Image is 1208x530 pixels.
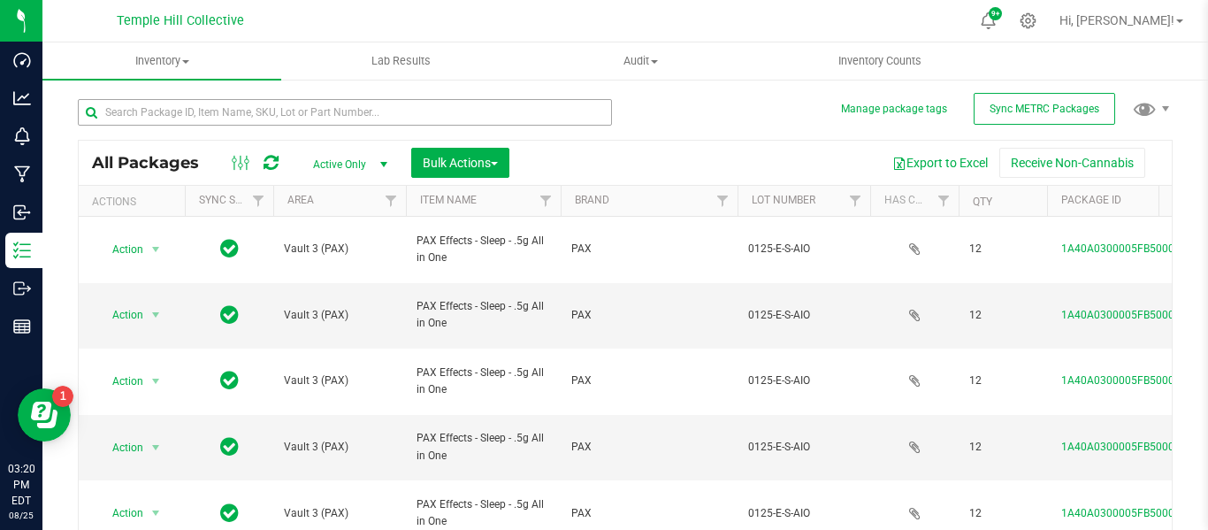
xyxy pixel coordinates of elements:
div: Actions [92,196,178,208]
inline-svg: Monitoring [13,127,31,145]
span: Vault 3 (PAX) [284,505,395,522]
a: Qty [973,196,992,208]
a: Inventory [42,42,281,80]
span: select [145,435,167,460]
inline-svg: Reports [13,318,31,335]
span: Bulk Actions [423,156,498,170]
a: Lab Results [281,42,520,80]
a: Area [287,194,314,206]
span: PAX [571,505,727,522]
a: Package ID [1061,194,1121,206]
a: Audit [521,42,760,80]
inline-svg: Analytics [13,89,31,107]
span: select [145,501,167,526]
a: Brand [575,194,609,206]
span: In Sync [220,303,239,327]
a: Filter [708,186,738,216]
span: 12 [969,241,1036,257]
inline-svg: Outbound [13,280,31,297]
span: PAX Effects - Sleep - .5g All in One [417,233,550,266]
span: All Packages [92,153,217,173]
span: PAX [571,439,727,456]
inline-svg: Inventory [13,242,31,259]
span: In Sync [220,434,239,459]
a: Filter [244,186,273,216]
a: Lot Number [752,194,815,206]
a: Filter [531,186,561,216]
th: Has COA [870,186,959,217]
inline-svg: Inbound [13,204,31,221]
div: Manage settings [1017,12,1039,29]
a: Filter [377,186,406,216]
span: 0125-E-S-AIO [748,241,860,257]
span: PAX [571,373,727,389]
span: select [145,303,167,327]
span: Audit [522,53,759,69]
p: 03:20 PM EDT [8,461,34,509]
span: Temple Hill Collective [117,13,244,28]
span: In Sync [220,501,239,526]
span: PAX [571,241,727,257]
span: Vault 3 (PAX) [284,241,395,257]
span: 0125-E-S-AIO [748,307,860,324]
span: 0125-E-S-AIO [748,373,860,389]
span: Inventory [42,53,281,69]
span: 0125-E-S-AIO [748,505,860,522]
span: Vault 3 (PAX) [284,307,395,324]
span: PAX [571,307,727,324]
span: select [145,369,167,394]
span: Sync METRC Packages [990,103,1099,115]
span: Hi, [PERSON_NAME]! [1059,13,1174,27]
span: 0125-E-S-AIO [748,439,860,456]
iframe: Resource center unread badge [52,386,73,407]
a: Inventory Counts [760,42,998,80]
span: 12 [969,307,1036,324]
span: Action [96,237,144,262]
input: Search Package ID, Item Name, SKU, Lot or Part Number... [78,99,612,126]
inline-svg: Manufacturing [13,165,31,183]
p: 08/25 [8,509,34,522]
inline-svg: Dashboard [13,51,31,69]
span: Inventory Counts [814,53,945,69]
button: Sync METRC Packages [974,93,1115,125]
span: PAX Effects - Sleep - .5g All in One [417,496,550,530]
span: PAX Effects - Sleep - .5g All in One [417,365,550,398]
button: Receive Non-Cannabis [999,148,1145,178]
button: Export to Excel [881,148,999,178]
span: Action [96,501,144,526]
a: Item Name [420,194,477,206]
span: Lab Results [348,53,455,69]
button: Bulk Actions [411,148,509,178]
span: Action [96,303,144,327]
span: In Sync [220,368,239,393]
span: 9+ [991,11,999,18]
a: Filter [841,186,870,216]
button: Manage package tags [841,102,947,117]
span: PAX Effects - Sleep - .5g All in One [417,298,550,332]
span: Vault 3 (PAX) [284,373,395,389]
span: In Sync [220,236,239,261]
span: select [145,237,167,262]
span: PAX Effects - Sleep - .5g All in One [417,430,550,464]
span: Action [96,435,144,460]
span: 12 [969,505,1036,522]
span: Action [96,369,144,394]
span: 12 [969,373,1036,389]
a: Filter [929,186,959,216]
span: 12 [969,439,1036,456]
iframe: Resource center [18,388,71,442]
a: Sync Status [199,194,267,206]
span: Vault 3 (PAX) [284,439,395,456]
